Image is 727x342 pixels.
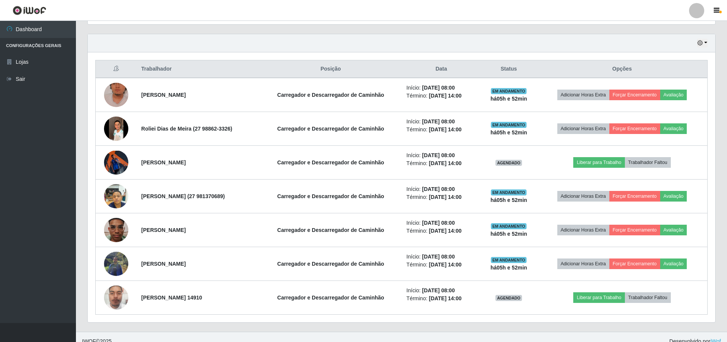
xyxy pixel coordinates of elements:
[490,129,527,136] strong: há 05 h e 52 min
[490,197,527,203] strong: há 05 h e 52 min
[277,92,384,98] strong: Carregador e Descarregador de Caminhão
[491,122,527,128] span: EM ANDAMENTO
[609,225,660,235] button: Forçar Encerramento
[495,160,522,166] span: AGENDADO
[422,118,455,125] time: [DATE] 08:00
[104,247,128,280] img: 1758041560514.jpeg
[537,60,707,78] th: Opções
[104,73,128,117] img: 1751108457941.jpeg
[407,219,476,227] li: Início:
[429,228,462,234] time: [DATE] 14:00
[407,295,476,303] li: Término:
[402,60,481,78] th: Data
[407,151,476,159] li: Início:
[573,157,624,168] button: Liberar para Trabalho
[660,90,687,100] button: Avaliação
[277,193,384,199] strong: Carregador e Descarregador de Caminhão
[660,225,687,235] button: Avaliação
[407,193,476,201] li: Término:
[407,253,476,261] li: Início:
[609,90,660,100] button: Forçar Encerramento
[407,159,476,167] li: Término:
[609,123,660,134] button: Forçar Encerramento
[429,93,462,99] time: [DATE] 14:00
[557,258,609,269] button: Adicionar Horas Extra
[491,257,527,263] span: EM ANDAMENTO
[13,6,46,15] img: CoreUI Logo
[609,191,660,202] button: Forçar Encerramento
[407,287,476,295] li: Início:
[625,157,671,168] button: Trabalhador Faltou
[277,227,384,233] strong: Carregador e Descarregador de Caminhão
[495,295,522,301] span: AGENDADO
[481,60,537,78] th: Status
[407,92,476,100] li: Término:
[557,225,609,235] button: Adicionar Horas Extra
[141,159,186,165] strong: [PERSON_NAME]
[660,123,687,134] button: Avaliação
[422,186,455,192] time: [DATE] 08:00
[407,84,476,92] li: Início:
[422,85,455,91] time: [DATE] 08:00
[429,295,462,301] time: [DATE] 14:00
[557,90,609,100] button: Adicionar Horas Extra
[277,126,384,132] strong: Carregador e Descarregador de Caminhão
[141,193,225,199] strong: [PERSON_NAME] (27 981370689)
[277,159,384,165] strong: Carregador e Descarregador de Caminhão
[490,96,527,102] strong: há 05 h e 52 min
[491,88,527,94] span: EM ANDAMENTO
[429,194,462,200] time: [DATE] 14:00
[490,265,527,271] strong: há 05 h e 52 min
[660,191,687,202] button: Avaliação
[277,295,384,301] strong: Carregador e Descarregador de Caminhão
[407,227,476,235] li: Término:
[141,227,186,233] strong: [PERSON_NAME]
[609,258,660,269] button: Forçar Encerramento
[422,287,455,293] time: [DATE] 08:00
[407,261,476,269] li: Término:
[491,189,527,195] span: EM ANDAMENTO
[429,160,462,166] time: [DATE] 14:00
[104,102,128,156] img: 1758390262219.jpeg
[104,151,128,175] img: 1758681552964.jpeg
[407,118,476,126] li: Início:
[137,60,260,78] th: Trabalhador
[407,185,476,193] li: Início:
[491,223,527,229] span: EM ANDAMENTO
[260,60,402,78] th: Posição
[141,261,186,267] strong: [PERSON_NAME]
[104,180,128,212] img: 1755367565245.jpeg
[429,126,462,132] time: [DATE] 14:00
[422,254,455,260] time: [DATE] 08:00
[429,262,462,268] time: [DATE] 14:00
[141,295,202,301] strong: [PERSON_NAME] 14910
[104,208,128,252] img: 1755900344420.jpeg
[557,123,609,134] button: Adicionar Horas Extra
[422,220,455,226] time: [DATE] 08:00
[277,261,384,267] strong: Carregador e Descarregador de Caminhão
[104,281,128,314] img: 1758554704154.jpeg
[141,92,186,98] strong: [PERSON_NAME]
[490,231,527,237] strong: há 05 h e 52 min
[660,258,687,269] button: Avaliação
[573,292,624,303] button: Liberar para Trabalho
[557,191,609,202] button: Adicionar Horas Extra
[422,152,455,158] time: [DATE] 08:00
[625,292,671,303] button: Trabalhador Faltou
[141,126,232,132] strong: Roliei Dias de Meira (27 98862-3326)
[407,126,476,134] li: Término:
